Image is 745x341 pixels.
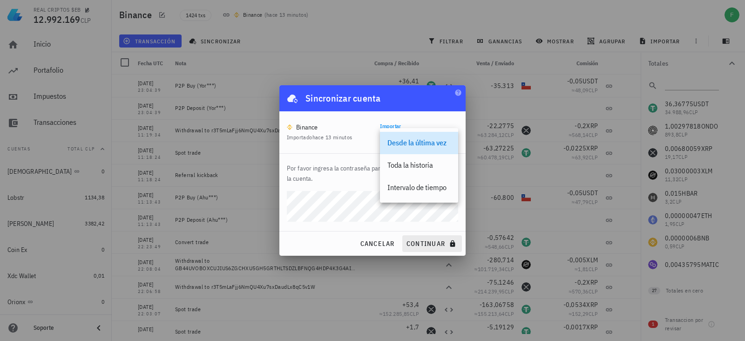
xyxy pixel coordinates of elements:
[380,128,458,144] div: ImportarDesde la última vez
[387,138,451,147] div: Desde la última vez
[356,235,398,252] button: cancelar
[287,124,292,130] img: 270.png
[287,163,458,184] p: Por favor ingresa la contraseña para desbloquear y sincronizar la cuenta.
[296,123,318,132] div: Binance
[387,183,451,192] div: Intervalo de tiempo
[312,134,352,141] span: hace 13 minutos
[305,91,381,106] div: Sincronizar cuenta
[380,123,401,130] label: Importar
[359,239,394,248] span: cancelar
[287,134,352,141] span: Importado
[402,235,462,252] button: continuar
[406,239,458,248] span: continuar
[387,161,451,170] div: Toda la historia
